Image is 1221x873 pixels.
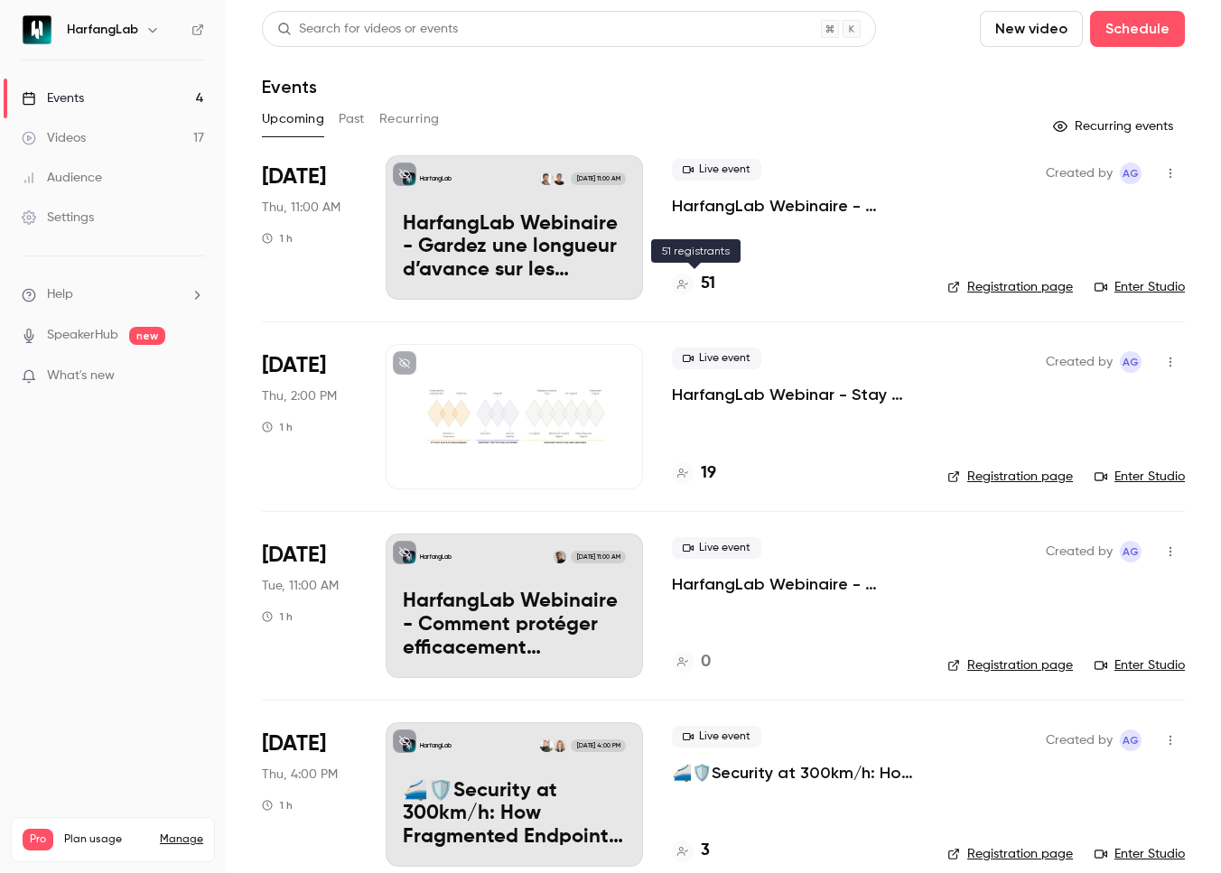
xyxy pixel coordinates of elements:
[672,650,711,674] a: 0
[701,272,715,296] h4: 51
[1123,541,1139,562] span: AG
[554,739,566,752] img: Allie Mellen
[1123,729,1139,751] span: AG
[1095,278,1185,296] a: Enter Studio
[22,285,204,304] li: help-dropdown-opener
[22,89,84,107] div: Events
[420,174,452,183] p: HarfangLab
[947,656,1073,674] a: Registration page
[386,155,643,300] a: HarfangLab Webinaire - Gardez une longueur d’avance sur les menaces avec HarfangLab ScoutHarfangL...
[262,163,326,191] span: [DATE]
[182,368,204,385] iframe: Noticeable Trigger
[339,105,365,134] button: Past
[1123,351,1139,373] span: AG
[386,534,643,678] a: HarfangLab Webinaire - Comment protéger efficacement l’enseignement supérieur contre les cyberatt...
[571,739,625,752] span: [DATE] 4:00 PM
[1095,656,1185,674] a: Enter Studio
[262,534,357,678] div: Oct 21 Tue, 11:00 AM (Europe/Paris)
[1046,729,1113,751] span: Created by
[47,326,118,345] a: SpeakerHub
[47,285,73,304] span: Help
[379,105,440,134] button: Recurring
[571,551,625,563] span: [DATE] 11:00 AM
[262,420,293,434] div: 1 h
[386,722,643,867] a: 🚄🛡️Security at 300km/h: How Fragmented Endpoint Strategies Derail Attack Surface Management ?Harf...
[22,209,94,227] div: Settings
[23,829,53,850] span: Pro
[1045,112,1185,141] button: Recurring events
[262,798,293,813] div: 1 h
[262,541,326,570] span: [DATE]
[1090,11,1185,47] button: Schedule
[947,278,1073,296] a: Registration page
[672,384,918,405] a: HarfangLab Webinar - Stay Ahead of Threats with HarfangLab Scout
[672,573,918,595] a: HarfangLab Webinaire - Comment protéger efficacement l’enseignement supérieur contre les cyberatt...
[701,461,716,486] h4: 19
[672,839,710,863] a: 3
[403,780,626,850] p: 🚄🛡️Security at 300km/h: How Fragmented Endpoint Strategies Derail Attack Surface Management ?
[672,272,715,296] a: 51
[672,537,761,559] span: Live event
[1046,541,1113,562] span: Created by
[262,344,357,488] div: Oct 9 Thu, 2:00 PM (Europe/Paris)
[403,590,626,660] p: HarfangLab Webinaire - Comment protéger efficacement l’enseignement supérieur contre les cyberatt...
[672,348,761,369] span: Live event
[23,15,51,44] img: HarfangLab
[420,553,452,562] p: HarfangLab
[672,195,918,217] a: HarfangLab Webinaire - Gardez une longueur d’avance sur les menaces avec HarfangLab Scout
[672,159,761,181] span: Live event
[262,199,340,217] span: Thu, 11:00 AM
[554,551,566,563] img: Florian Le Roux
[22,169,102,187] div: Audience
[554,172,566,185] img: Alexandre Gestat
[947,845,1073,863] a: Registration page
[262,577,339,595] span: Tue, 11:00 AM
[262,722,357,867] div: Nov 13 Thu, 4:00 PM (Europe/Paris)
[701,650,711,674] h4: 0
[262,609,293,624] div: 1 h
[1095,468,1185,486] a: Enter Studio
[420,741,452,750] p: HarfangLab
[540,739,553,752] img: Anouck Teiller
[262,387,337,405] span: Thu, 2:00 PM
[262,105,324,134] button: Upcoming
[672,726,761,748] span: Live event
[1046,351,1113,373] span: Created by
[277,20,458,39] div: Search for videos or events
[672,461,716,486] a: 19
[262,231,293,246] div: 1 h
[262,729,326,758] span: [DATE]
[701,839,710,863] h4: 3
[160,832,203,847] a: Manage
[1046,163,1113,184] span: Created by
[672,762,918,784] a: 🚄🛡️Security at 300km/h: How Fragmented Endpoint Strategies Derail Attack Surface Management ?
[947,468,1073,486] a: Registration page
[262,766,338,784] span: Thu, 4:00 PM
[571,172,625,185] span: [DATE] 11:00 AM
[47,367,115,385] span: What's new
[262,76,317,98] h1: Events
[262,155,357,300] div: Oct 9 Thu, 11:00 AM (Europe/Paris)
[540,172,553,185] img: Guillaume Ruty
[1120,351,1142,373] span: Alexandre Gestat
[403,213,626,283] p: HarfangLab Webinaire - Gardez une longueur d’avance sur les menaces avec HarfangLab Scout
[1120,541,1142,562] span: Alexandre Gestat
[67,21,138,39] h6: HarfangLab
[64,832,149,847] span: Plan usage
[262,351,326,380] span: [DATE]
[22,129,86,147] div: Videos
[1123,163,1139,184] span: AG
[129,327,165,345] span: new
[1120,729,1142,751] span: Alexandre Gestat
[1120,163,1142,184] span: Alexandre Gestat
[980,11,1083,47] button: New video
[1095,845,1185,863] a: Enter Studio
